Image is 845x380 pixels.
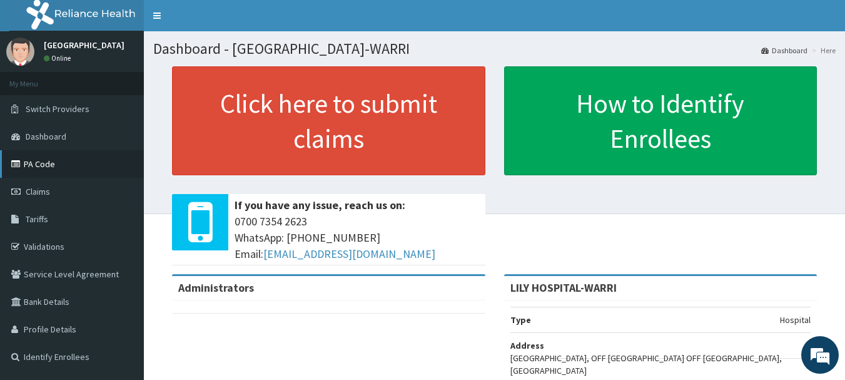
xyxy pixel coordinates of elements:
[510,340,544,351] b: Address
[761,45,807,56] a: Dashboard
[26,213,48,225] span: Tariffs
[172,66,485,175] a: Click here to submit claims
[26,131,66,142] span: Dashboard
[44,41,124,49] p: [GEOGRAPHIC_DATA]
[235,213,479,262] span: 0700 7354 2623 WhatsApp: [PHONE_NUMBER] Email:
[809,45,836,56] li: Here
[6,38,34,66] img: User Image
[510,352,811,377] p: [GEOGRAPHIC_DATA], OFF [GEOGRAPHIC_DATA] OFF [GEOGRAPHIC_DATA], [GEOGRAPHIC_DATA]
[235,198,405,212] b: If you have any issue, reach us on:
[178,280,254,295] b: Administrators
[153,41,836,57] h1: Dashboard - [GEOGRAPHIC_DATA]-WARRI
[510,314,531,326] b: Type
[26,186,50,197] span: Claims
[26,103,89,115] span: Switch Providers
[263,247,435,261] a: [EMAIL_ADDRESS][DOMAIN_NAME]
[780,314,811,326] p: Hospital
[44,54,74,63] a: Online
[510,280,617,295] strong: LILY HOSPITAL-WARRI
[504,66,817,175] a: How to Identify Enrollees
